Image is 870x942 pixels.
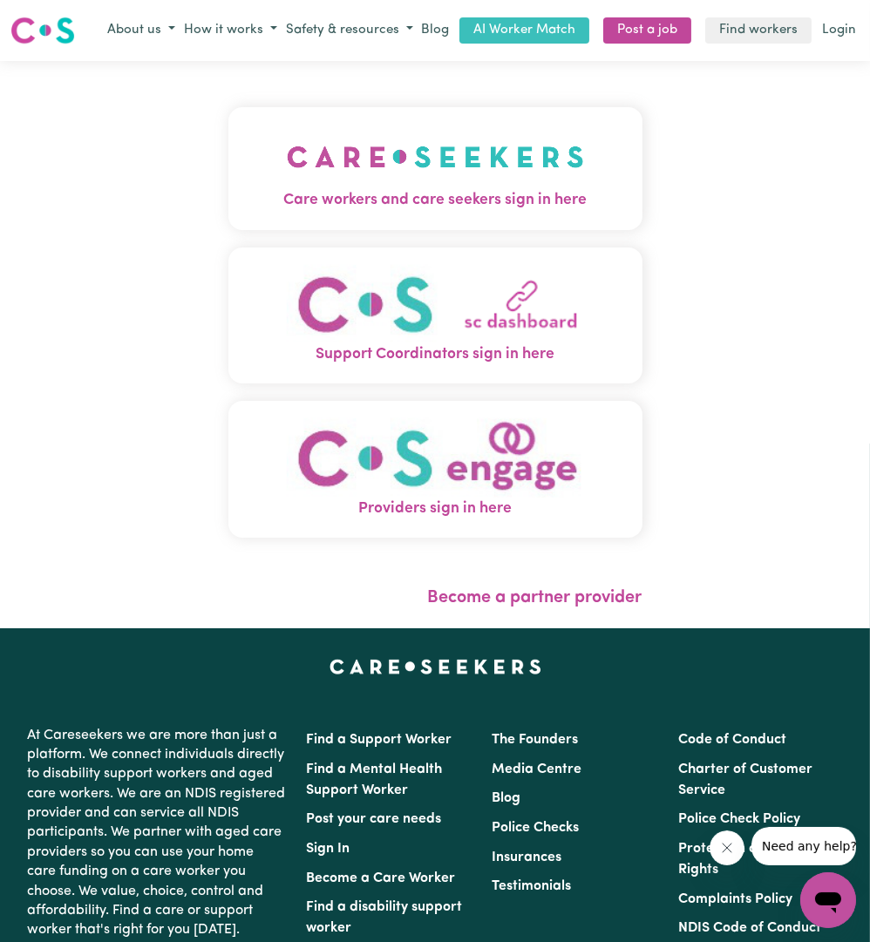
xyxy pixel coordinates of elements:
button: Safety & resources [282,17,418,45]
a: Insurances [492,851,561,864]
span: Providers sign in here [228,498,642,520]
img: Careseekers logo [10,15,75,46]
button: Support Coordinators sign in here [228,247,642,384]
span: Need any help? [10,12,105,26]
a: Media Centre [492,762,581,776]
button: Care workers and care seekers sign in here [228,107,642,229]
iframe: Message from company [751,827,856,865]
a: AI Worker Match [459,17,589,44]
a: Charter of Customer Service [678,762,812,797]
a: NDIS Code of Conduct [678,921,821,935]
iframe: Close message [710,830,744,865]
a: Find a Support Worker [306,733,452,747]
a: Protection of Human Rights [678,842,812,877]
a: Careseekers logo [10,10,75,51]
a: Testimonials [492,879,571,893]
button: About us [103,17,180,45]
a: Careseekers home page [330,660,541,674]
a: Post a job [603,17,691,44]
a: Police Checks [492,821,579,835]
a: Sign In [306,842,350,856]
a: Find workers [705,17,812,44]
span: Care workers and care seekers sign in here [228,189,642,212]
button: Providers sign in here [228,401,642,538]
button: How it works [180,17,282,45]
a: Blog [492,791,520,805]
a: Find a Mental Health Support Worker [306,762,442,797]
a: Become a partner provider [428,589,642,607]
a: Code of Conduct [678,733,786,747]
a: Complaints Policy [678,892,792,906]
iframe: Button to launch messaging window [800,872,856,928]
a: Find a disability support worker [306,900,462,935]
a: Login [819,17,860,44]
a: Police Check Policy [678,812,800,826]
a: The Founders [492,733,578,747]
a: Post your care needs [306,812,441,826]
span: Support Coordinators sign in here [228,343,642,366]
a: Become a Care Worker [306,871,455,885]
a: Blog [418,17,452,44]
